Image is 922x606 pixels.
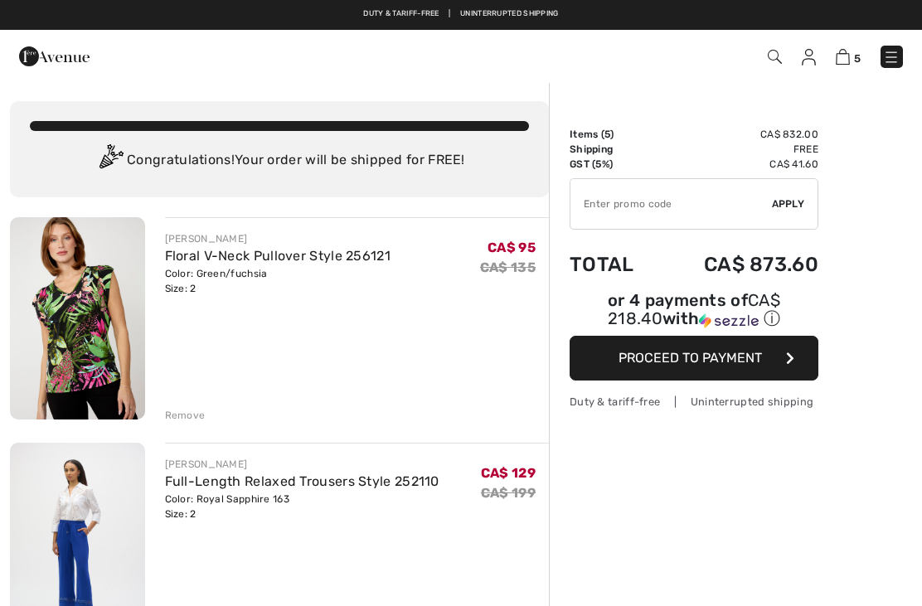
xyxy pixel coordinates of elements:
[604,128,610,140] span: 5
[570,142,659,157] td: Shipping
[19,40,90,73] img: 1ère Avenue
[608,290,780,328] span: CA$ 218.40
[802,49,816,65] img: My Info
[165,231,391,246] div: [PERSON_NAME]
[165,248,391,264] a: Floral V-Neck Pullover Style 256121
[768,50,782,64] img: Search
[570,127,659,142] td: Items ( )
[165,408,206,423] div: Remove
[30,144,529,177] div: Congratulations! Your order will be shipped for FREE!
[836,46,861,66] a: 5
[570,157,659,172] td: GST (5%)
[570,293,818,330] div: or 4 payments of with
[165,457,439,472] div: [PERSON_NAME]
[659,127,818,142] td: CA$ 832.00
[481,465,536,481] span: CA$ 129
[94,144,127,177] img: Congratulation2.svg
[619,350,762,366] span: Proceed to Payment
[165,473,439,489] a: Full-Length Relaxed Trousers Style 252110
[165,266,391,296] div: Color: Green/fuchsia Size: 2
[19,47,90,63] a: 1ère Avenue
[659,236,818,293] td: CA$ 873.60
[480,259,536,275] s: CA$ 135
[659,157,818,172] td: CA$ 41.60
[570,236,659,293] td: Total
[165,492,439,521] div: Color: Royal Sapphire 163 Size: 2
[570,394,818,410] div: Duty & tariff-free | Uninterrupted shipping
[772,196,805,211] span: Apply
[854,52,861,65] span: 5
[10,217,145,419] img: Floral V-Neck Pullover Style 256121
[659,142,818,157] td: Free
[570,293,818,336] div: or 4 payments ofCA$ 218.40withSezzle Click to learn more about Sezzle
[570,336,818,381] button: Proceed to Payment
[570,179,772,229] input: Promo code
[883,49,900,65] img: Menu
[488,240,536,255] span: CA$ 95
[836,49,850,65] img: Shopping Bag
[699,313,759,328] img: Sezzle
[481,485,536,501] s: CA$ 199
